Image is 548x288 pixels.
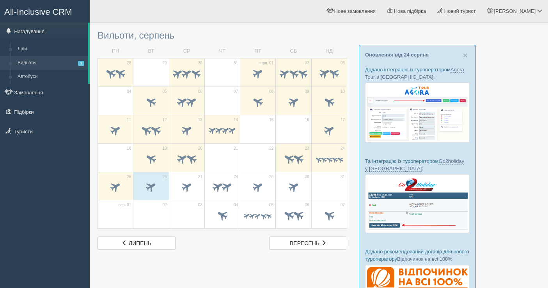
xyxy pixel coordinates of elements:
span: 18 [127,146,131,151]
span: All-Inclusive CRM [4,7,72,17]
span: 05 [162,89,167,94]
span: вересень [290,240,319,246]
p: Додано інтеграцію із туроператором : [365,66,470,81]
span: 28 [234,174,238,180]
span: 12 [162,117,167,123]
span: 30 [305,174,309,180]
a: Agora Tour в [GEOGRAPHIC_DATA] [365,67,464,80]
a: липень [98,237,176,250]
a: вересень [269,237,347,250]
td: ПТ [240,44,276,58]
img: agora-tour-%D0%B7%D0%B0%D1%8F%D0%B2%D0%BA%D0%B8-%D1%81%D1%80%D0%BC-%D0%B4%D0%BB%D1%8F-%D1%82%D1%8... [365,83,470,142]
span: 06 [198,89,202,94]
img: go2holiday-bookings-crm-for-travel-agency.png [365,174,470,233]
span: 27 [198,174,202,180]
p: Додано рекомендований договір для нового туроператору [365,248,470,263]
td: ВТ [133,44,169,58]
span: липень [129,240,151,246]
td: СР [169,44,204,58]
span: 29 [269,174,273,180]
span: 26 [162,174,167,180]
span: 02 [305,60,309,66]
span: 13 [198,117,202,123]
span: 29 [162,60,167,66]
span: × [463,51,468,60]
span: 20 [198,146,202,151]
a: All-Inclusive CRM [0,0,89,22]
span: 07 [341,202,345,208]
span: 19 [162,146,167,151]
span: 30 [198,60,202,66]
a: Ліди [14,42,88,56]
span: 28 [127,60,131,66]
span: 02 [162,202,167,208]
span: 07 [234,89,238,94]
span: 17 [341,117,345,123]
a: Вильоти1 [14,56,88,70]
a: Автобуси [14,70,88,84]
a: Оновлення від 24 серпня [365,52,429,58]
a: Відпочинок на всі 100% [397,256,452,262]
span: 31 [341,174,345,180]
td: ЧТ [204,44,240,58]
span: 11 [127,117,131,123]
span: 06 [305,202,309,208]
span: 21 [234,146,238,151]
td: ПН [98,44,133,58]
span: 14 [234,117,238,123]
span: 03 [341,60,345,66]
span: 25 [127,174,131,180]
span: 04 [127,89,131,94]
span: 03 [198,202,202,208]
span: 31 [234,60,238,66]
span: 05 [269,202,273,208]
h3: Вильоти, серпень [98,30,347,41]
span: 15 [269,117,273,123]
span: 08 [269,89,273,94]
span: 16 [305,117,309,123]
span: Нова підбірка [394,8,426,14]
span: Нове замовлення [334,8,376,14]
span: 24 [341,146,345,151]
span: 04 [234,202,238,208]
span: 10 [341,89,345,94]
span: вер. 01 [118,202,131,208]
span: [PERSON_NAME] [494,8,536,14]
td: СБ [276,44,311,58]
span: 09 [305,89,309,94]
span: серп. 01 [259,60,273,66]
span: 23 [305,146,309,151]
span: 1 [78,61,84,66]
span: 22 [269,146,273,151]
a: Go2holiday у [GEOGRAPHIC_DATA] [365,158,464,172]
span: Новий турист [444,8,476,14]
button: Close [463,51,468,59]
p: Та інтеграцію із туроператором : [365,157,470,172]
td: НД [311,44,347,58]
